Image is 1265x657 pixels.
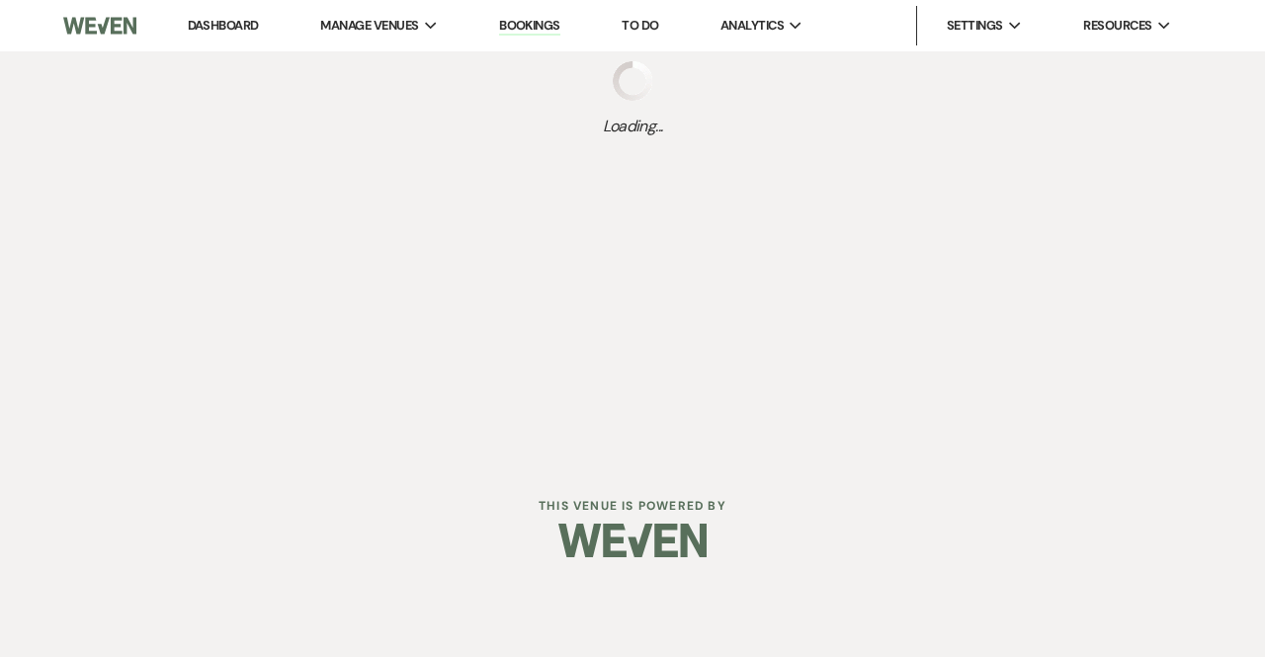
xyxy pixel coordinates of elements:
[63,5,136,46] img: Weven Logo
[720,16,784,36] span: Analytics
[499,17,560,36] a: Bookings
[558,506,707,575] img: Weven Logo
[622,17,658,34] a: To Do
[603,115,663,138] span: Loading...
[320,16,418,36] span: Manage Venues
[947,16,1003,36] span: Settings
[1083,16,1151,36] span: Resources
[188,17,259,34] a: Dashboard
[613,61,652,101] img: loading spinner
